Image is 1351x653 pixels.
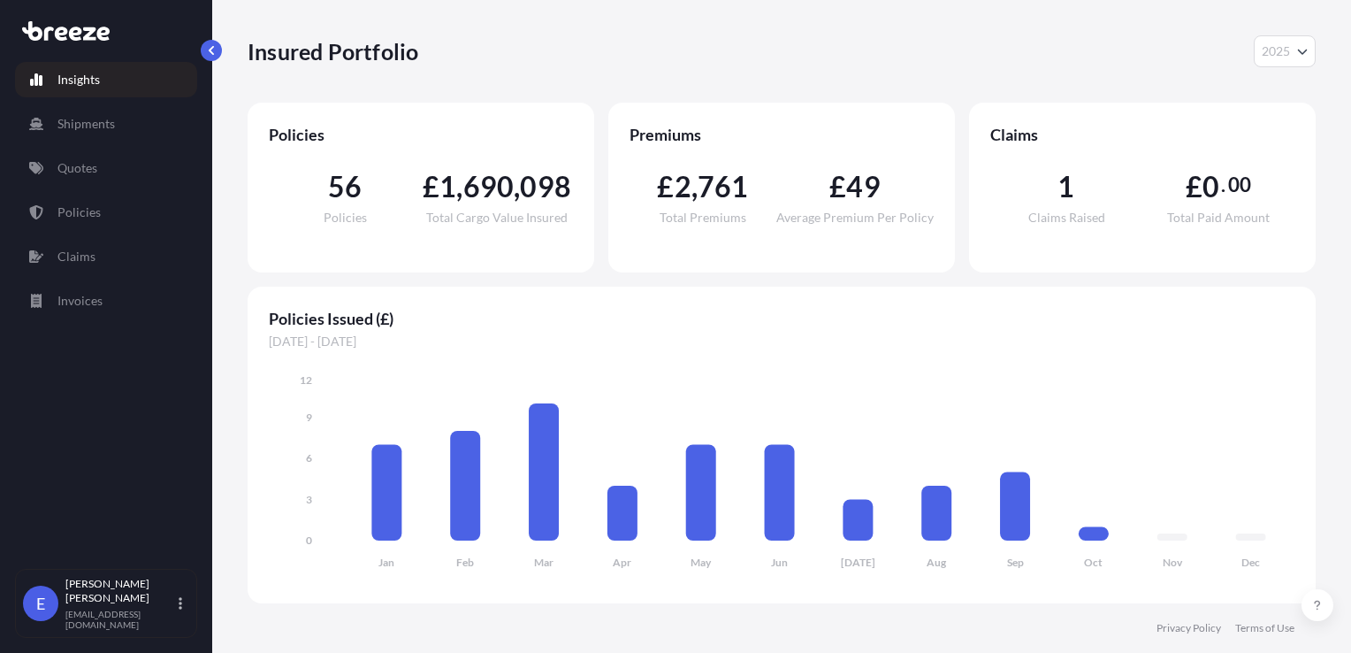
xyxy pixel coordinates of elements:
span: 56 [328,173,362,201]
span: 2025 [1262,42,1290,60]
span: Total Paid Amount [1167,211,1270,224]
tspan: Sep [1007,556,1024,569]
tspan: Feb [456,556,474,569]
p: Quotes [57,159,97,177]
span: , [691,173,698,201]
span: 690 [463,173,515,201]
span: 1 [439,173,456,201]
tspan: 0 [306,534,312,547]
a: Policies [15,195,197,230]
span: 2 [675,173,691,201]
tspan: Aug [927,556,947,569]
span: 49 [846,173,880,201]
span: E [36,595,45,612]
span: £ [657,173,674,201]
p: Policies [57,204,101,221]
button: Year Selector [1254,35,1316,67]
p: Insured Portfolio [248,37,418,65]
span: Policies Issued (£) [269,308,1294,329]
a: Insights [15,62,197,97]
tspan: 6 [306,451,312,465]
p: [EMAIL_ADDRESS][DOMAIN_NAME] [65,609,175,630]
tspan: Oct [1084,556,1103,569]
tspan: Dec [1241,556,1260,569]
tspan: [DATE] [841,556,875,569]
span: [DATE] - [DATE] [269,333,1294,350]
a: Claims [15,239,197,274]
tspan: Mar [534,556,553,569]
span: Policies [324,211,367,224]
span: Total Cargo Value Insured [426,211,568,224]
tspan: 3 [306,493,312,506]
span: Premiums [630,124,934,145]
tspan: May [691,556,712,569]
span: Policies [269,124,573,145]
span: Claims [990,124,1294,145]
a: Quotes [15,150,197,186]
p: Invoices [57,292,103,310]
p: Shipments [57,115,115,133]
span: Claims Raised [1028,211,1105,224]
tspan: Apr [613,556,631,569]
span: , [514,173,520,201]
span: . [1221,178,1225,192]
tspan: 9 [306,411,312,424]
a: Terms of Use [1235,621,1294,635]
span: £ [1186,173,1202,201]
span: Total Premiums [660,211,746,224]
span: 0 [1202,173,1219,201]
span: Average Premium Per Policy [776,211,934,224]
span: 098 [520,173,571,201]
span: 1 [1057,173,1074,201]
p: Insights [57,71,100,88]
a: Privacy Policy [1156,621,1221,635]
span: £ [423,173,439,201]
tspan: Jan [378,556,394,569]
tspan: Jun [771,556,788,569]
span: £ [829,173,846,201]
span: 761 [698,173,749,201]
p: [PERSON_NAME] [PERSON_NAME] [65,577,175,605]
span: , [456,173,462,201]
tspan: 12 [300,373,312,387]
p: Claims [57,248,95,265]
tspan: Nov [1163,556,1183,569]
a: Shipments [15,106,197,142]
a: Invoices [15,283,197,319]
span: 00 [1228,178,1251,192]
